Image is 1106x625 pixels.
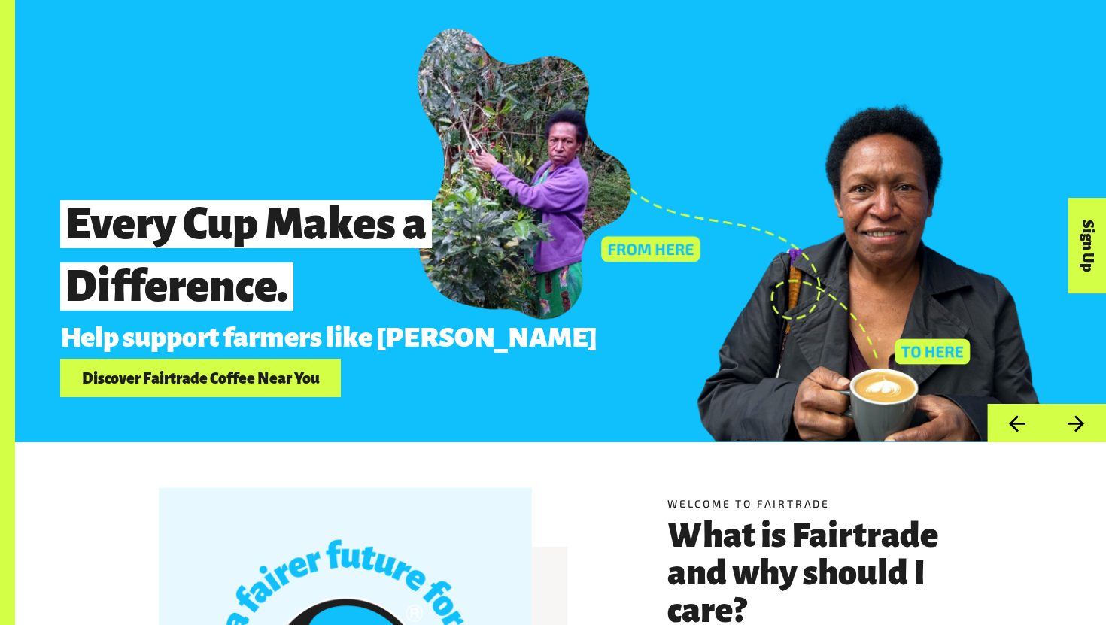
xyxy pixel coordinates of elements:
[1047,404,1106,442] button: Next
[60,323,891,353] p: Help support farmers like [PERSON_NAME]
[60,200,432,311] span: Every Cup Makes a Difference.
[60,359,341,397] a: Discover Fairtrade Coffee Near You
[667,496,962,511] h5: Welcome to Fairtrade
[987,404,1047,442] button: Previous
